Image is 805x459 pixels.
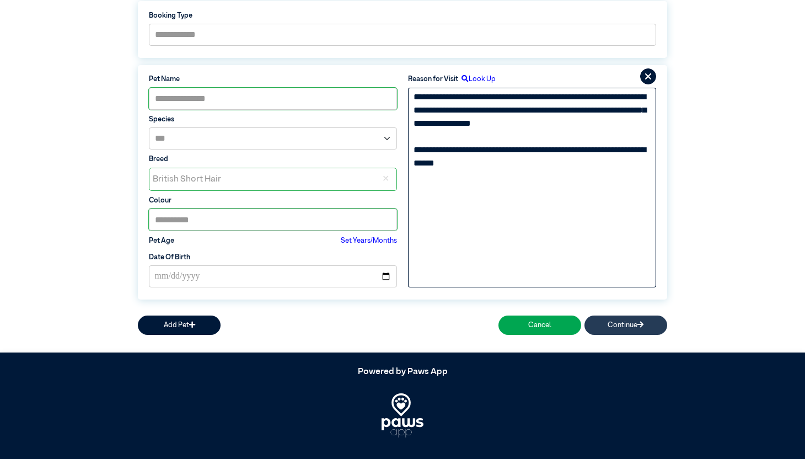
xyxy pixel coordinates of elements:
[149,168,374,190] div: British Short Hair
[458,74,496,84] label: Look Up
[382,393,424,437] img: PawsApp
[138,316,221,335] button: Add Pet
[341,236,397,246] label: Set Years/Months
[149,114,397,125] label: Species
[149,74,397,84] label: Pet Name
[408,74,458,84] label: Reason for Visit
[138,367,667,377] h5: Powered by Paws App
[149,236,174,246] label: Pet Age
[149,252,190,263] label: Date Of Birth
[149,195,397,206] label: Colour
[374,168,396,190] div: ✕
[149,154,397,164] label: Breed
[584,316,667,335] button: Continue
[149,10,656,21] label: Booking Type
[498,316,581,335] button: Cancel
